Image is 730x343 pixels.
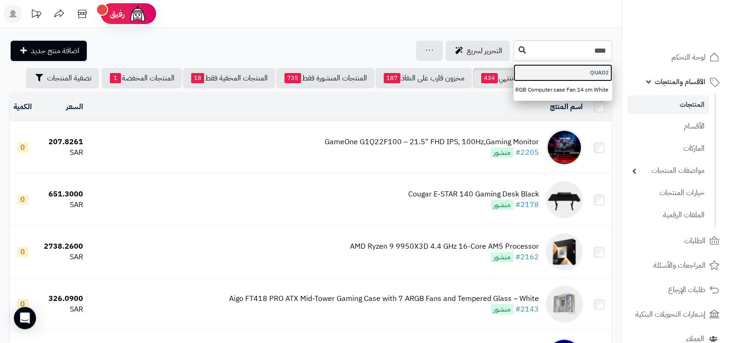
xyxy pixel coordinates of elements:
[491,304,513,314] span: منشور
[515,147,539,158] a: #2205
[384,73,400,83] span: 187
[17,299,28,309] span: 0
[26,68,99,88] button: تصفية المنتجات
[39,200,83,210] div: SAR
[546,181,583,218] img: Cougar E-STAR 140 Gaming Desk Black
[481,73,498,83] span: 434
[39,294,83,304] div: 326.0900
[668,283,706,296] span: طلبات الإرجاع
[408,189,539,200] div: Cougar E-STAR 140 Gaming Desk Black
[515,199,539,210] a: #2178
[446,41,510,61] a: التحرير لسريع
[14,307,36,329] div: Open Intercom Messenger
[11,41,87,61] a: اضافة منتج جديد
[546,286,583,323] img: Aigo FT418 PRO ATX Mid-Tower Gaming Case with 7 ARGB Fans and Tempered Glass – White
[276,68,374,88] a: المنتجات المنشورة فقط735
[128,5,147,23] img: ai-face.png
[627,139,709,159] a: الماركات
[513,81,612,98] a: Thermaltake Riing Quad 14 RGB Computer case Fan 14 cm White
[667,13,721,32] img: logo-2.png
[284,73,301,83] span: 735
[627,95,709,114] a: المنتجات
[627,46,724,68] a: لوحة التحكم
[102,68,182,88] a: المنتجات المخفضة1
[31,45,79,56] span: اضافة منتج جديد
[627,254,724,276] a: المراجعات والأسئلة
[655,75,706,88] span: الأقسام والمنتجات
[550,101,583,112] a: اسم المنتج
[473,68,544,88] a: مخزون منتهي434
[513,64,612,81] a: QUAD2
[17,247,28,257] span: 0
[39,137,83,147] div: 207.8261
[13,101,32,112] a: الكمية
[17,195,28,205] span: 0
[515,251,539,263] a: #2162
[110,73,121,83] span: 1
[546,129,583,166] img: GameOne G1Q22F100 – 21.5" FHD IPS, 100Hz,Gaming Monitor
[66,101,83,112] a: السعر
[229,294,539,304] div: Aigo FT418 PRO ATX Mid-Tower Gaming Case with 7 ARGB Fans and Tempered Glass – White
[325,137,539,147] div: GameOne G1Q22F100 – 21.5" FHD IPS, 100Hz,Gaming Monitor
[684,234,706,247] span: الطلبات
[39,189,83,200] div: 651.3000
[627,116,709,136] a: الأقسام
[546,233,583,270] img: AMD Ryzen 9 9950X3D 4.4 GHz 16-Core AM5 Processor
[491,147,513,158] span: منشور
[627,230,724,252] a: الطلبات
[39,241,83,252] div: 2738.2600
[635,308,706,321] span: إشعارات التحويلات البنكية
[627,279,724,301] a: طلبات الإرجاع
[653,259,706,272] span: المراجعات والأسئلة
[491,200,513,210] span: منشور
[24,5,48,25] a: تحديثات المنصة
[491,252,513,262] span: منشور
[17,142,28,153] span: 0
[375,68,472,88] a: مخزون قارب على النفاذ187
[515,304,539,315] a: #2143
[467,45,502,56] span: التحرير لسريع
[627,303,724,325] a: إشعارات التحويلات البنكية
[39,304,83,315] div: SAR
[671,51,706,64] span: لوحة التحكم
[47,73,91,84] span: تصفية المنتجات
[191,73,204,83] span: 18
[350,241,539,252] div: AMD Ryzen 9 9950X3D 4.4 GHz 16-Core AM5 Processor
[183,68,275,88] a: المنتجات المخفية فقط18
[627,205,709,225] a: الملفات الرقمية
[39,252,83,263] div: SAR
[627,183,709,203] a: خيارات المنتجات
[627,161,709,181] a: مواصفات المنتجات
[39,147,83,158] div: SAR
[110,8,125,19] span: رفيق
